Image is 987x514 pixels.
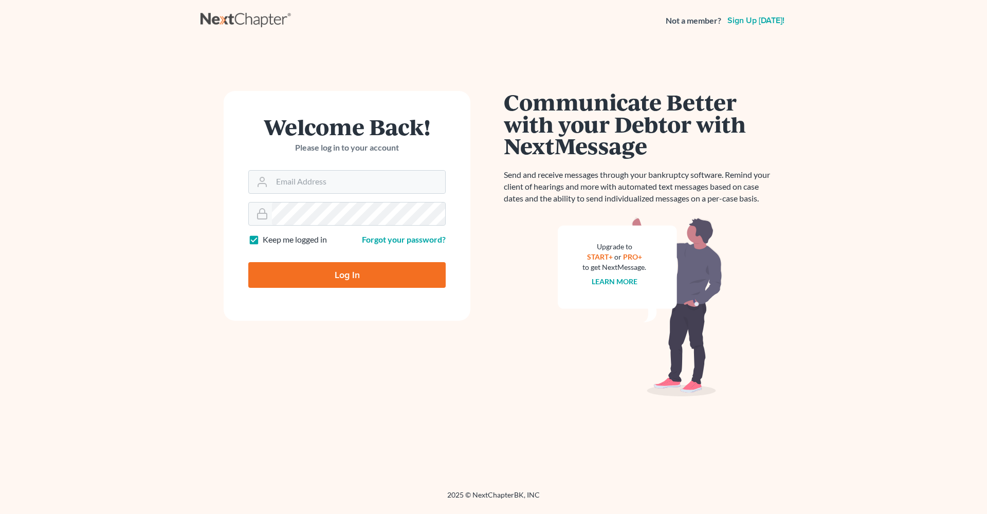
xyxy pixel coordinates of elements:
[504,91,776,157] h1: Communicate Better with your Debtor with NextMessage
[587,252,613,261] a: START+
[248,262,446,288] input: Log In
[272,171,445,193] input: Email Address
[725,16,787,25] a: Sign up [DATE]!
[263,234,327,246] label: Keep me logged in
[582,242,646,252] div: Upgrade to
[200,490,787,508] div: 2025 © NextChapterBK, INC
[504,169,776,205] p: Send and receive messages through your bankruptcy software. Remind your client of hearings and mo...
[248,142,446,154] p: Please log in to your account
[362,234,446,244] a: Forgot your password?
[592,277,637,286] a: Learn more
[614,252,622,261] span: or
[623,252,642,261] a: PRO+
[558,217,722,397] img: nextmessage_bg-59042aed3d76b12b5cd301f8e5b87938c9018125f34e5fa2b7a6b67550977c72.svg
[666,15,721,27] strong: Not a member?
[248,116,446,138] h1: Welcome Back!
[582,262,646,272] div: to get NextMessage.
